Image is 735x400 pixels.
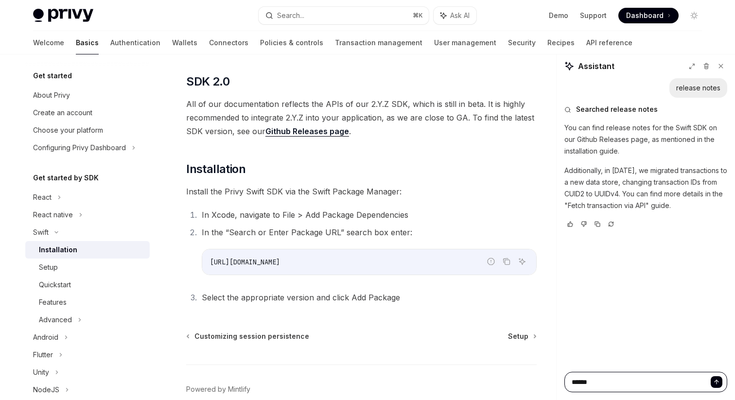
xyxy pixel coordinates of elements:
a: Features [25,294,150,311]
a: Installation [25,241,150,259]
a: Transaction management [335,31,422,54]
a: Support [580,11,607,20]
div: Choose your platform [33,124,103,136]
span: Customizing session persistence [194,331,309,341]
button: Toggle dark mode [686,8,702,23]
div: Create an account [33,107,92,119]
button: Copy the contents from the code block [500,255,513,268]
li: In Xcode, navigate to File > Add Package Dependencies [199,208,537,222]
a: Setup [508,331,536,341]
span: SDK 2.0 [186,74,229,89]
a: Github Releases page [265,126,349,137]
a: Demo [549,11,568,20]
a: Dashboard [618,8,679,23]
h5: Get started [33,70,72,82]
li: In the “Search or Enter Package URL” search box enter: [199,226,537,275]
div: Quickstart [39,279,71,291]
div: Flutter [33,349,53,361]
a: Policies & controls [260,31,323,54]
a: Customizing session persistence [187,331,309,341]
button: Searched release notes [564,104,727,114]
button: Search...⌘K [259,7,429,24]
img: light logo [33,9,93,22]
div: Advanced [39,314,72,326]
a: Welcome [33,31,64,54]
button: Ask AI [434,7,476,24]
a: About Privy [25,87,150,104]
a: Security [508,31,536,54]
div: Android [33,331,58,343]
div: Swift [33,226,49,238]
span: Ask AI [450,11,470,20]
a: Create an account [25,104,150,122]
a: Choose your platform [25,122,150,139]
a: Quickstart [25,276,150,294]
span: Setup [508,331,528,341]
div: Configuring Privy Dashboard [33,142,126,154]
button: Ask AI [516,255,528,268]
span: Searched release notes [576,104,658,114]
a: Powered by Mintlify [186,384,250,394]
button: Report incorrect code [485,255,497,268]
li: Select the appropriate version and click Add Package [199,291,537,304]
div: Features [39,296,67,308]
span: [URL][DOMAIN_NAME] [210,258,280,266]
span: Install the Privy Swift SDK via the Swift Package Manager: [186,185,537,198]
a: Recipes [547,31,575,54]
a: Connectors [209,31,248,54]
span: All of our documentation reflects the APIs of our 2.Y.Z SDK, which is still in beta. It is highly... [186,97,537,138]
p: Additionally, in [DATE], we migrated transactions to a new data store, changing transaction IDs f... [564,165,727,211]
div: release notes [676,83,720,93]
div: Installation [39,244,77,256]
h5: Get started by SDK [33,172,99,184]
span: Assistant [578,60,614,72]
a: Basics [76,31,99,54]
div: NodeJS [33,384,59,396]
div: About Privy [33,89,70,101]
a: Wallets [172,31,197,54]
button: Send message [711,376,722,388]
a: User management [434,31,496,54]
a: Authentication [110,31,160,54]
span: Dashboard [626,11,664,20]
a: API reference [586,31,632,54]
div: React [33,191,52,203]
a: Setup [25,259,150,276]
span: Installation [186,161,245,177]
div: Search... [277,10,304,21]
p: You can find release notes for the Swift SDK on our Github Releases page, as mentioned in the ins... [564,122,727,157]
div: React native [33,209,73,221]
div: Setup [39,261,58,273]
div: Unity [33,366,49,378]
span: ⌘ K [413,12,423,19]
